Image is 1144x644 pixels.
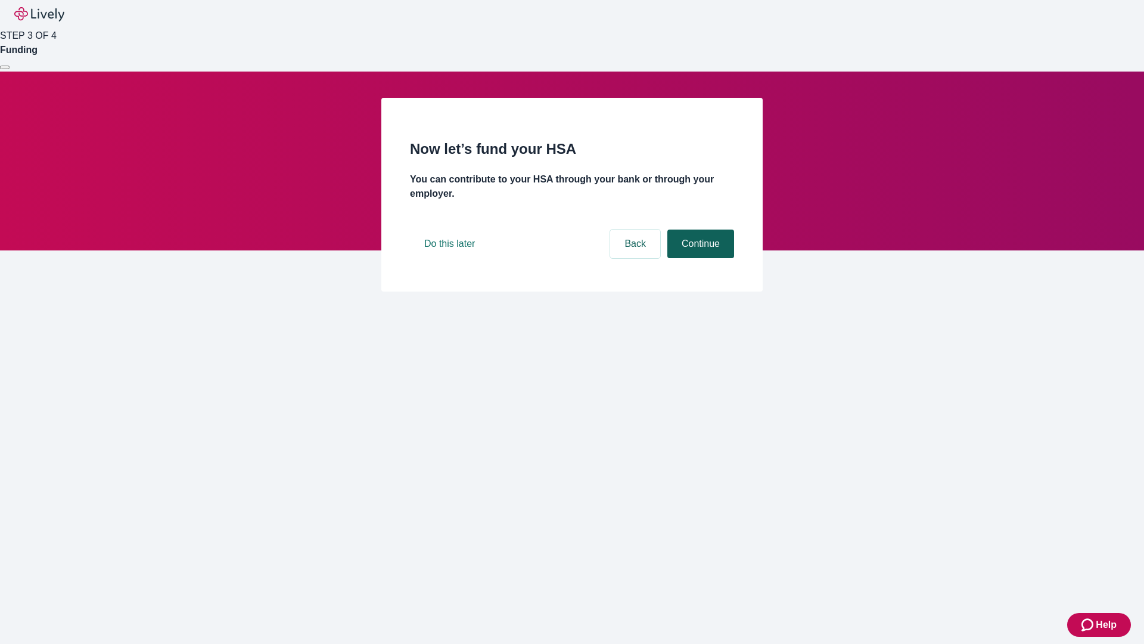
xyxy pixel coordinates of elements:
button: Do this later [410,230,489,258]
button: Continue [667,230,734,258]
svg: Zendesk support icon [1081,618,1096,632]
img: Lively [14,7,64,21]
span: Help [1096,618,1117,632]
button: Zendesk support iconHelp [1067,613,1131,637]
h4: You can contribute to your HSA through your bank or through your employer. [410,172,734,201]
button: Back [610,230,660,258]
h2: Now let’s fund your HSA [410,138,734,160]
